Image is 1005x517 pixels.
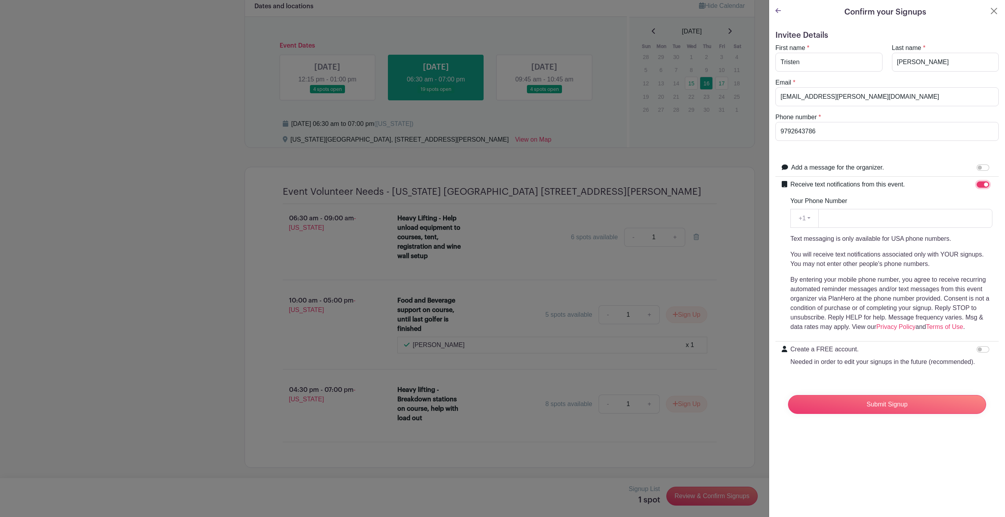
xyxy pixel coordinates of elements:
h5: Confirm your Signups [844,6,926,18]
a: Privacy Policy [876,323,916,330]
label: First name [775,43,805,53]
p: Text messaging is only available for USA phone numbers. [790,234,992,244]
label: Your Phone Number [790,196,847,206]
label: Receive text notifications from this event. [790,180,905,189]
p: You will receive text notifications associated only with YOUR signups. You may not enter other pe... [790,250,992,269]
p: Create a FREE account. [790,345,975,354]
label: Add a message for the organizer. [791,163,884,172]
p: By entering your mobile phone number, you agree to receive recurring automated reminder messages ... [790,275,992,332]
button: +1 [790,209,819,228]
label: Last name [892,43,922,53]
input: Submit Signup [788,395,986,414]
label: Email [775,78,791,87]
h5: Invitee Details [775,31,999,40]
p: Needed in order to edit your signups in the future (recommended). [790,357,975,367]
a: Terms of Use [926,323,963,330]
label: Phone number [775,113,817,122]
button: Close [989,6,999,16]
